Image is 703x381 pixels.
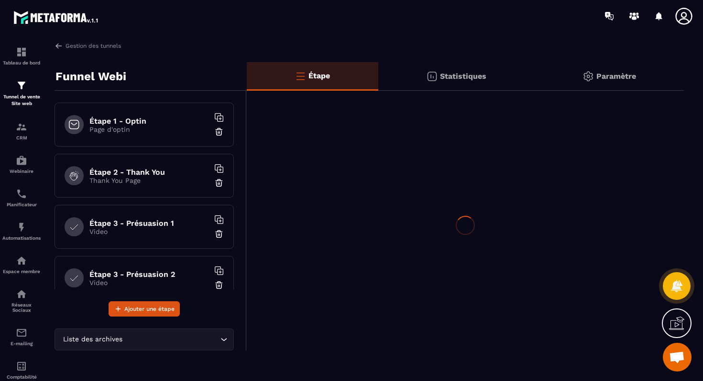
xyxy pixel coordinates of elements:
p: Statistiques [440,72,486,81]
h6: Étape 3 - Présuasion 2 [89,270,209,279]
img: automations [16,155,27,166]
p: Video [89,279,209,286]
img: tab_keywords_by_traffic_grey.svg [109,55,116,63]
h6: Étape 2 - Thank You [89,168,209,177]
a: social-networksocial-networkRéseaux Sociaux [2,281,41,320]
p: Étape [308,71,330,80]
img: automations [16,255,27,266]
p: CRM [2,135,41,140]
input: Search for option [124,334,218,345]
span: Liste des archives [61,334,124,345]
h6: Étape 3 - Présuasion 1 [89,219,209,228]
a: emailemailE-mailing [2,320,41,353]
img: accountant [16,360,27,372]
a: Gestion des tunnels [55,42,121,50]
img: logo [13,9,99,26]
p: Tunnel de vente Site web [2,94,41,107]
a: formationformationCRM [2,114,41,148]
img: trash [214,280,224,290]
img: email [16,327,27,339]
img: stats.20deebd0.svg [426,71,438,82]
p: Page d'optin [89,126,209,133]
div: Search for option [55,328,234,350]
p: Espace membre [2,269,41,274]
p: Réseaux Sociaux [2,302,41,313]
p: Webinaire [2,169,41,174]
img: formation [16,121,27,133]
img: logo_orange.svg [15,15,23,23]
img: formation [16,46,27,58]
span: Ajouter une étape [124,304,175,314]
div: Ouvrir le chat [663,343,692,371]
div: Domaine: [DOMAIN_NAME] [25,25,108,32]
p: Tableau de bord [2,60,41,65]
img: website_grey.svg [15,25,23,32]
img: formation [16,80,27,91]
img: scheduler [16,188,27,200]
a: automationsautomationsEspace membre [2,248,41,281]
p: Comptabilité [2,374,41,380]
img: trash [214,229,224,239]
div: Mots-clés [119,56,146,63]
img: tab_domain_overview_orange.svg [39,55,46,63]
div: v 4.0.25 [27,15,47,23]
a: formationformationTableau de bord [2,39,41,73]
p: Video [89,228,209,235]
img: setting-gr.5f69749f.svg [582,71,594,82]
div: Domaine [49,56,74,63]
img: trash [214,178,224,188]
a: schedulerschedulerPlanificateur [2,181,41,214]
img: arrow [55,42,63,50]
a: automationsautomationsAutomatisations [2,214,41,248]
p: Funnel Webi [55,67,126,86]
button: Ajouter une étape [109,301,180,317]
p: Paramètre [596,72,636,81]
p: Thank You Page [89,177,209,184]
a: formationformationTunnel de vente Site web [2,73,41,114]
p: E-mailing [2,341,41,346]
p: Planificateur [2,202,41,207]
p: Automatisations [2,235,41,241]
h6: Étape 1 - Optin [89,116,209,126]
img: social-network [16,288,27,300]
img: trash [214,127,224,137]
img: automations [16,222,27,233]
a: automationsautomationsWebinaire [2,148,41,181]
img: bars-o.4a397970.svg [295,70,306,82]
